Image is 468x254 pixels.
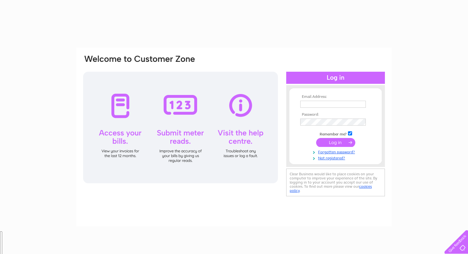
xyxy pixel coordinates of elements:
th: Email Address: [299,95,372,99]
a: Forgotten password? [300,149,372,155]
div: Clear Business would like to place cookies on your computer to improve your experience of the sit... [286,169,385,196]
th: Password: [299,112,372,117]
td: Remember me? [299,130,372,137]
a: Not registered? [300,155,372,161]
input: Submit [316,138,355,147]
a: cookies policy [290,184,372,193]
